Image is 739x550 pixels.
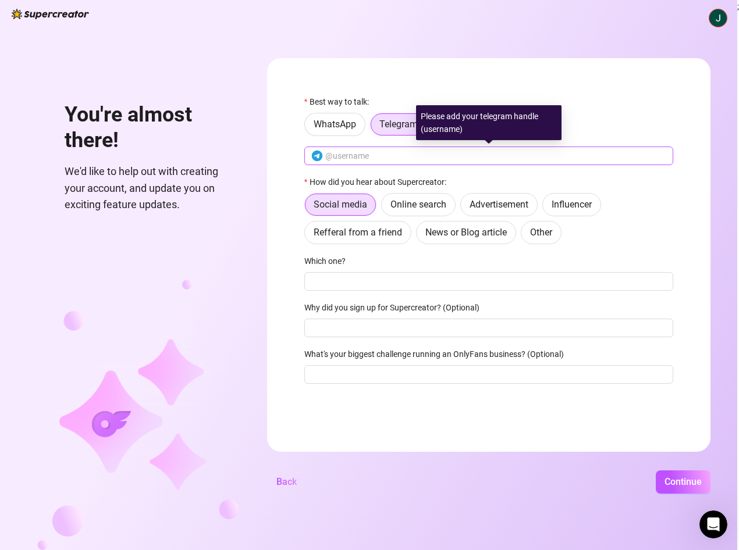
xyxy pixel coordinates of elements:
span: Continue [665,476,702,487]
div: Please add your telegram handle (username) [416,105,562,140]
input: What's your biggest challenge running an OnlyFans business? (Optional) [304,365,673,384]
label: Which one? [304,255,353,267]
span: Telegram [379,119,418,130]
img: ACg8ocIj8LtqPlpiCgQl6zzjXkbtUcKCB9ooudh8QWldDT2FXgIoow=s96-c [709,9,727,27]
span: Influencer [552,199,592,210]
span: Social media [314,199,367,210]
input: Which one? [304,272,673,291]
span: Online search [390,199,446,210]
span: Refferal from a friend [314,227,402,238]
span: Back [276,476,297,487]
iframe: Intercom live chat [699,510,727,538]
span: Advertisement [470,199,528,210]
img: logo [12,9,89,19]
span: News or Blog article [425,227,507,238]
input: @username [325,149,666,162]
span: We'd like to help out with creating your account, and update you on exciting feature updates. [65,163,239,213]
span: Other [530,227,552,238]
span: WhatsApp [314,119,356,130]
button: Back [267,470,306,494]
label: Why did you sign up for Supercreator? (Optional) [304,301,487,314]
input: Why did you sign up for Supercreator? (Optional) [304,319,673,337]
label: What's your biggest challenge running an OnlyFans business? (Optional) [304,348,571,360]
h1: You're almost there! [65,102,239,153]
button: Continue [656,470,710,494]
label: How did you hear about Supercreator: [304,176,454,188]
label: Best way to talk: [304,95,376,108]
